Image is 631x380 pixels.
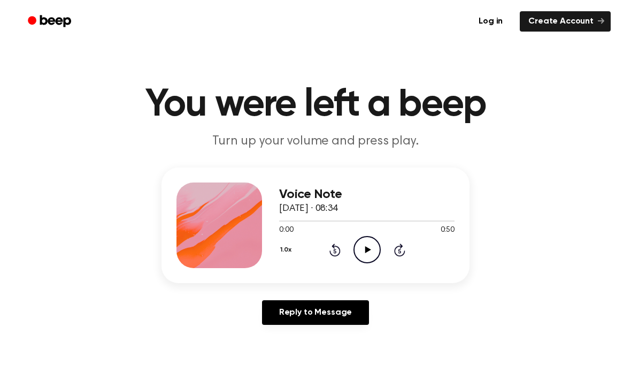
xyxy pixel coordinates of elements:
span: 0:50 [441,225,455,236]
h1: You were left a beep [42,86,589,124]
span: [DATE] · 08:34 [279,204,338,214]
p: Turn up your volume and press play. [110,133,521,150]
a: Beep [20,11,81,32]
a: Create Account [520,11,611,32]
a: Reply to Message [262,300,369,325]
span: 0:00 [279,225,293,236]
h3: Voice Note [279,187,455,202]
a: Log in [468,9,513,34]
button: 1.0x [279,241,295,259]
